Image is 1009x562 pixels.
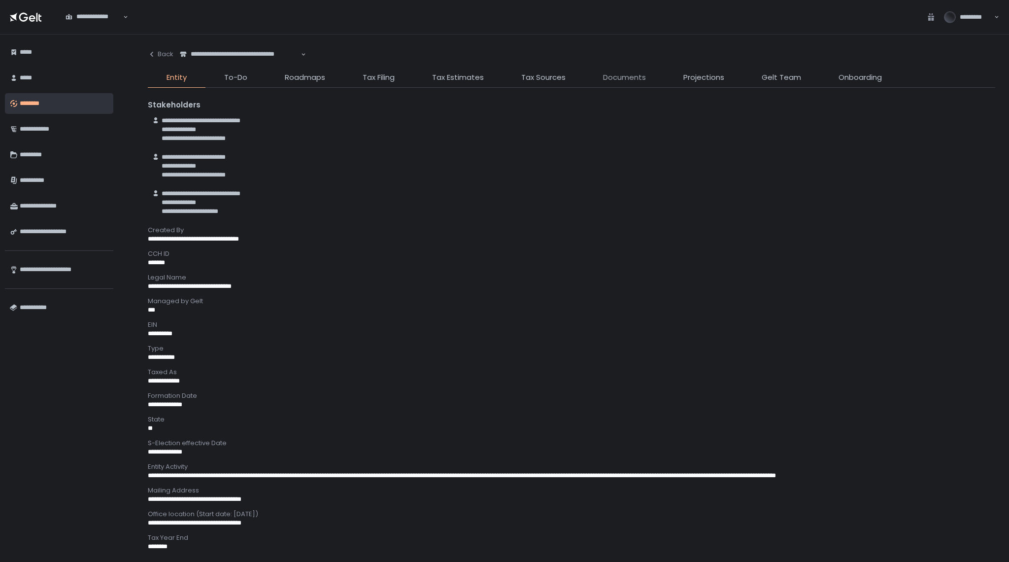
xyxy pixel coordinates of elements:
div: Managed by Gelt [148,297,995,306]
div: S-Election effective Date [148,439,995,448]
div: Created By [148,226,995,235]
span: Tax Sources [521,72,566,83]
span: Gelt Team [762,72,801,83]
div: CCH ID [148,249,995,258]
div: Search for option [59,7,128,28]
div: Back [148,50,173,59]
span: Onboarding [839,72,882,83]
div: State [148,415,995,424]
div: Stakeholders [148,100,995,111]
div: Taxed As [148,368,995,377]
button: Back [148,44,173,64]
span: Tax Estimates [432,72,484,83]
div: Tax Year End [148,533,995,542]
span: Documents [603,72,646,83]
div: Entity Activity [148,462,995,471]
div: Legal Name [148,273,995,282]
span: To-Do [224,72,247,83]
div: Search for option [173,44,306,65]
div: Formation Date [148,391,995,400]
span: Entity [167,72,187,83]
div: Type [148,344,995,353]
div: Mailing Address [148,486,995,495]
div: EIN [148,320,995,329]
span: Tax Filing [363,72,395,83]
div: Office location (Start date: [DATE]) [148,510,995,519]
span: Projections [683,72,724,83]
input: Search for option [180,59,300,69]
input: Search for option [66,21,122,31]
span: Roadmaps [285,72,325,83]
